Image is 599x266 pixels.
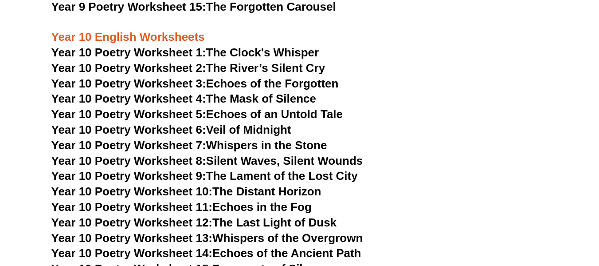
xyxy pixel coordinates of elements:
[51,92,316,105] a: Year 10 Poetry Worksheet 4:The Mask of Silence
[51,139,327,152] a: Year 10 Poetry Worksheet 7:Whispers in the Stone
[51,246,361,260] a: Year 10 Poetry Worksheet 14:Echoes of the Ancient Path
[51,77,206,90] span: Year 10 Poetry Worksheet 3:
[51,107,343,121] a: Year 10 Poetry Worksheet 5:Echoes of an Untold Tale
[51,107,206,121] span: Year 10 Poetry Worksheet 5:
[51,169,358,183] a: Year 10 Poetry Worksheet 9:The Lament of the Lost City
[51,77,339,90] a: Year 10 Poetry Worksheet 3:Echoes of the Forgotten
[51,231,363,245] a: Year 10 Poetry Worksheet 13:Whispers of the Overgrown
[51,46,206,59] span: Year 10 Poetry Worksheet 1:
[451,166,599,266] iframe: Chat Widget
[51,200,213,214] span: Year 10 Poetry Worksheet 11:
[51,123,291,136] a: Year 10 Poetry Worksheet 6:Veil of Midnight
[51,154,206,167] span: Year 10 Poetry Worksheet 8:
[51,200,312,214] a: Year 10 Poetry Worksheet 11:Echoes in the Fog
[51,185,321,198] a: Year 10 Poetry Worksheet 10:The Distant Horizon
[51,61,325,75] a: Year 10 Poetry Worksheet 2:The River’s Silent Cry
[51,139,206,152] span: Year 10 Poetry Worksheet 7:
[51,154,363,167] a: Year 10 Poetry Worksheet 8:Silent Waves, Silent Wounds
[51,246,213,260] span: Year 10 Poetry Worksheet 14:
[51,123,206,136] span: Year 10 Poetry Worksheet 6:
[51,61,206,75] span: Year 10 Poetry Worksheet 2:
[51,169,206,183] span: Year 10 Poetry Worksheet 9:
[51,185,213,198] span: Year 10 Poetry Worksheet 10:
[51,216,213,229] span: Year 10 Poetry Worksheet 12:
[51,92,206,105] span: Year 10 Poetry Worksheet 4:
[51,216,337,229] a: Year 10 Poetry Worksheet 12:The Last Light of Dusk
[51,231,213,245] span: Year 10 Poetry Worksheet 13:
[51,46,319,59] a: Year 10 Poetry Worksheet 1:The Clock's Whisper
[51,15,548,45] h3: Year 10 English Worksheets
